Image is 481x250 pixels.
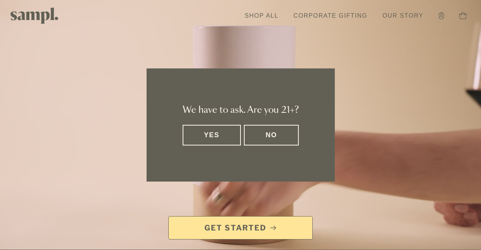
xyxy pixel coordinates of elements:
[379,8,427,24] a: Our Story
[204,223,266,233] span: Get Started
[241,8,282,24] a: Shop All
[168,216,313,239] a: Get Started
[11,8,59,24] img: Sampl logo
[290,8,371,24] a: Corporate Gifting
